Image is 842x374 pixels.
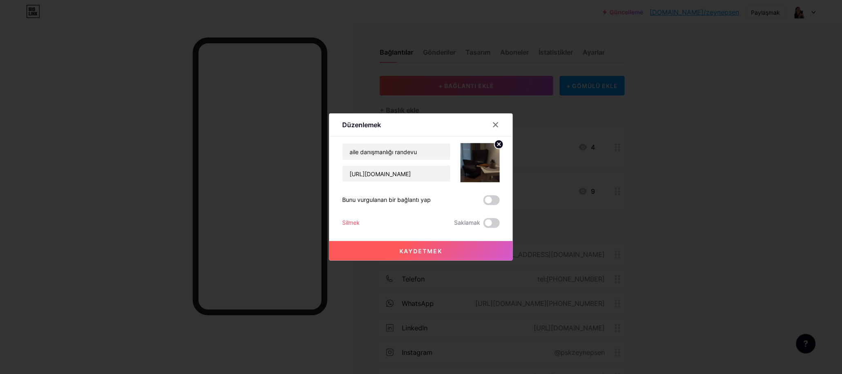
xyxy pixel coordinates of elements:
font: Saklamak [454,219,480,226]
input: Başlık [343,144,450,160]
button: Kaydetmek [329,241,513,261]
img: bağlantı_küçük_resim [461,143,500,182]
font: Silmek [342,219,360,226]
input: URL [343,166,450,182]
font: Düzenlemek [342,121,381,129]
font: Kaydetmek [400,248,443,254]
font: Bunu vurgulanan bir bağlantı yap [342,196,431,203]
